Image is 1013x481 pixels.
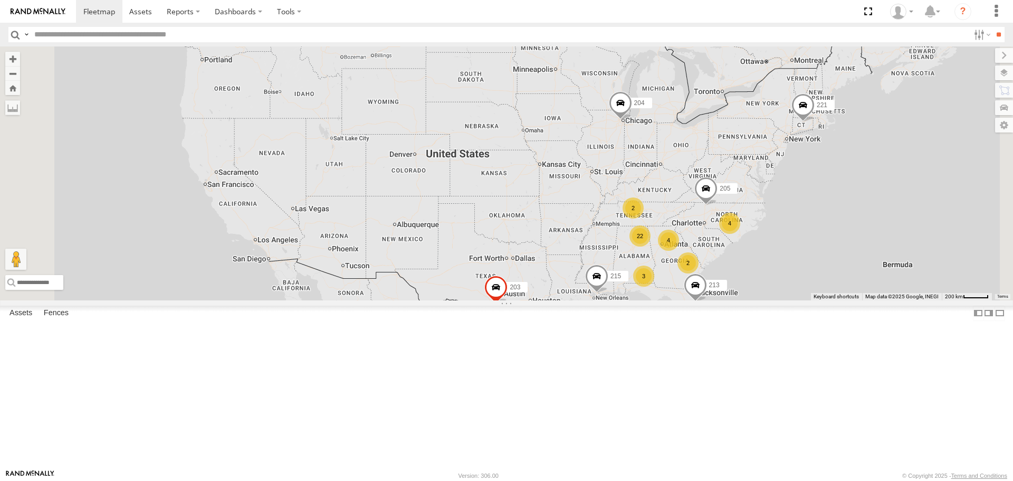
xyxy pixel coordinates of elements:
span: 215 [610,272,621,280]
label: Measure [5,100,20,115]
span: 204 [634,99,645,107]
div: 22 [629,225,651,247]
a: Terms and Conditions [951,473,1007,479]
label: Search Query [22,27,31,42]
div: 2 [677,252,699,273]
button: Keyboard shortcuts [814,293,859,300]
div: © Copyright 2025 - [902,473,1007,479]
label: Dock Summary Table to the Left [973,306,983,321]
div: 4 [719,213,740,234]
button: Map Scale: 200 km per 45 pixels [942,293,992,300]
button: Zoom out [5,66,20,81]
span: Map data ©2025 Google, INEGI [865,294,939,299]
label: Fences [39,306,74,321]
span: 221 [817,102,827,109]
div: Version: 306.00 [458,473,499,479]
img: rand-logo.svg [11,8,65,15]
button: Zoom in [5,52,20,66]
button: Drag Pegman onto the map to open Street View [5,249,26,270]
label: Search Filter Options [970,27,992,42]
button: Zoom Home [5,81,20,95]
div: 2 [623,197,644,219]
label: Hide Summary Table [995,306,1005,321]
label: Dock Summary Table to the Right [983,306,994,321]
div: 4 [658,230,679,251]
div: EDWARD EDMONDSON [886,4,917,20]
i: ? [954,3,971,20]
span: 205 [720,185,730,192]
a: Terms (opens in new tab) [997,294,1008,298]
label: Assets [4,306,37,321]
span: 203 [510,284,520,291]
span: 200 km [945,294,963,299]
a: Visit our Website [6,470,54,481]
div: 3 [633,266,654,287]
label: Map Settings [995,118,1013,133]
span: 213 [709,282,720,289]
